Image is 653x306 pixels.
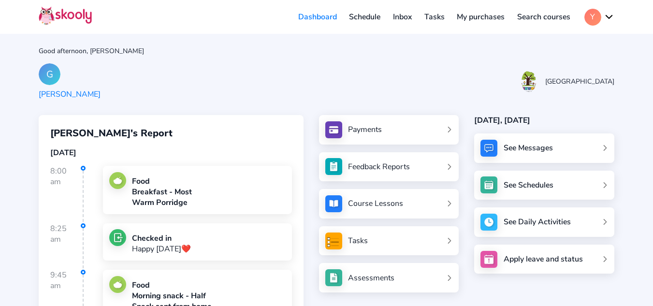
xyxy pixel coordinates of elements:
div: [PERSON_NAME] [39,89,101,100]
a: Tasks [418,9,451,25]
a: Dashboard [292,9,343,25]
a: See Schedules [474,171,614,200]
button: Ychevron down outline [584,9,614,26]
div: am [50,176,83,187]
a: Search courses [511,9,577,25]
div: Good afternoon, [PERSON_NAME] [39,46,614,56]
img: food.jpg [109,172,126,189]
div: Morning snack - Half [132,291,214,301]
a: Tasks [325,233,453,249]
div: See Messages [504,143,553,153]
span: [PERSON_NAME]'s Report [50,127,173,140]
div: Food [132,280,214,291]
img: payments.jpg [325,121,342,138]
img: assessments.jpg [325,269,342,286]
div: Apply leave and status [504,254,583,264]
a: Course Lessons [325,195,453,212]
a: Schedule [343,9,387,25]
img: schedule.jpg [480,176,497,193]
div: am [50,280,83,291]
div: 8:25 [50,223,84,269]
p: Happy [DATE]❤️ [132,244,191,254]
div: Feedback Reports [348,161,410,172]
div: Warm Porridge [132,197,192,208]
a: Inbox [387,9,418,25]
img: apply_leave.jpg [480,251,497,268]
div: Assessments [348,273,394,283]
img: Skooly [39,6,92,25]
img: messages.jpg [480,140,497,157]
div: Tasks [348,235,368,246]
a: Assessments [325,269,453,286]
img: courses.jpg [325,195,342,212]
div: See Schedules [504,180,553,190]
a: Apply leave and status [474,245,614,274]
div: am [50,234,83,245]
div: G [39,63,60,85]
img: see_atten.jpg [325,158,342,175]
a: Feedback Reports [325,158,453,175]
div: [DATE], [DATE] [474,115,614,126]
div: [DATE] [50,147,292,158]
a: My purchases [450,9,511,25]
img: 20231205090045865124304213871433ti33J8cjHXuu1iLrTv.png [522,71,536,92]
div: Food [132,176,192,187]
div: 8:00 [50,166,84,222]
div: Checked in [132,233,191,244]
img: checkin.jpg [109,229,126,246]
a: See Daily Activities [474,207,614,237]
div: Course Lessons [348,198,403,209]
div: Payments [348,124,382,135]
div: [GEOGRAPHIC_DATA] [545,77,614,86]
img: food.jpg [109,276,126,293]
img: tasksForMpWeb.png [325,233,342,249]
img: activity.jpg [480,214,497,231]
div: Breakfast - Most [132,187,192,197]
a: Payments [325,121,453,138]
div: See Daily Activities [504,217,571,227]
